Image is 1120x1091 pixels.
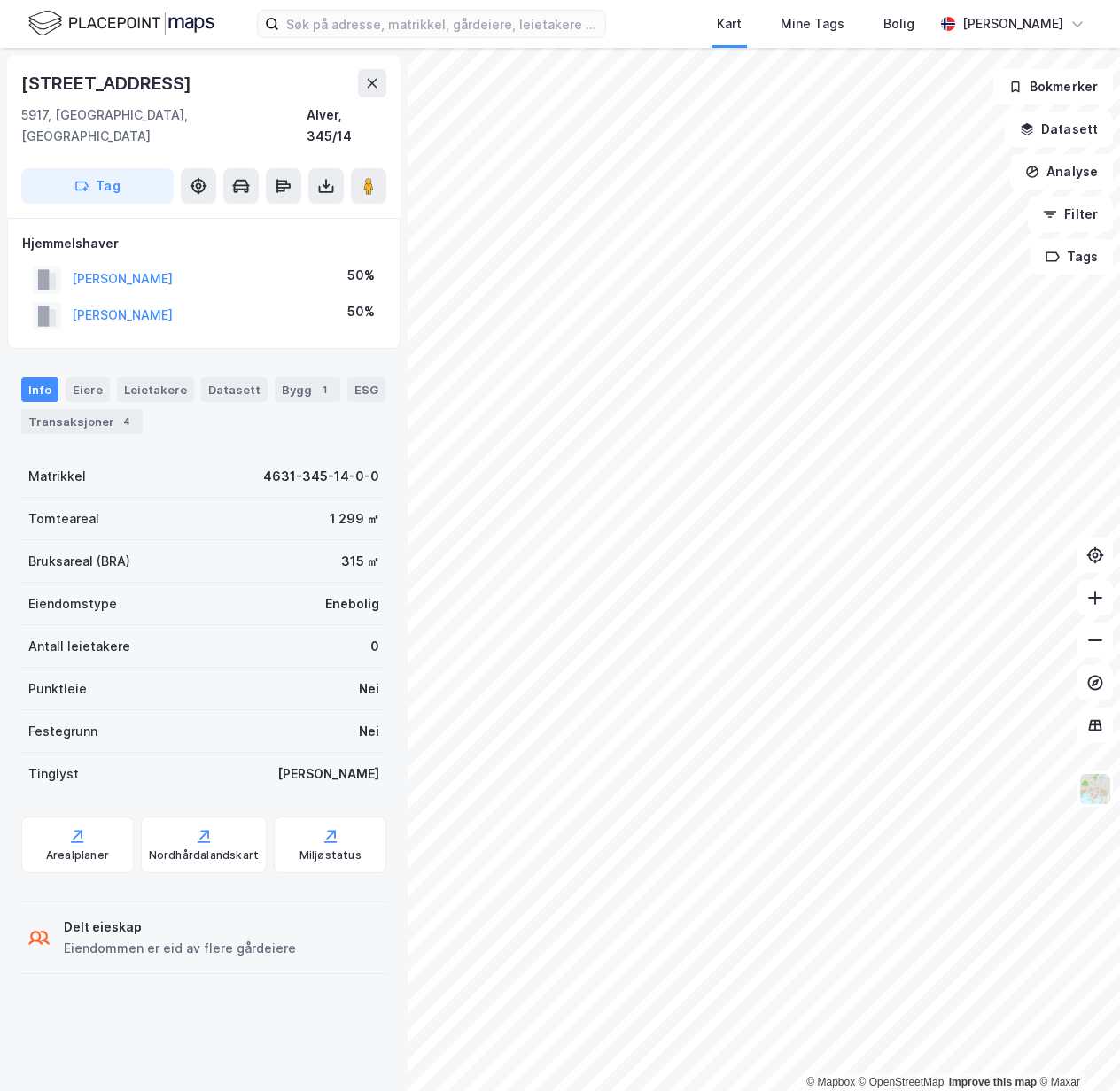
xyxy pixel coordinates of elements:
[341,551,379,572] div: 315 ㎡
[347,301,375,322] div: 50%
[962,13,1063,35] div: [PERSON_NAME]
[28,466,86,487] div: Matrikkel
[1031,1006,1120,1091] div: Kontrollprogram for chat
[1031,1006,1120,1091] iframe: Chat Widget
[1078,772,1112,806] img: Z
[21,377,58,402] div: Info
[28,763,79,785] div: Tinglyst
[370,636,379,657] div: 0
[28,508,99,530] div: Tomteareal
[1010,154,1113,190] button: Analyse
[28,551,130,572] div: Bruksareal (BRA)
[46,848,109,863] div: Arealplaner
[1031,239,1113,275] button: Tags
[21,69,195,97] div: [STREET_ADDRESS]
[859,1076,945,1088] a: OpenStreetMap
[28,636,130,657] div: Antall leietakere
[64,938,296,959] div: Eiendommen er eid av flere gårdeiere
[28,8,214,39] img: logo.f888ab2527a4732fd821a326f86c7f29.svg
[275,377,340,402] div: Bygg
[299,848,362,863] div: Miljøstatus
[149,848,260,863] div: Nordhårdalandskart
[21,104,307,147] div: 5917, [GEOGRAPHIC_DATA], [GEOGRAPHIC_DATA]
[279,11,605,37] input: Søk på adresse, matrikkel, gårdeiere, leietakere eller personer
[325,593,379,615] div: Enebolig
[347,377,385,402] div: ESG
[949,1076,1037,1088] a: Improve this map
[21,409,143,434] div: Transaksjoner
[28,593,117,615] div: Eiendomstype
[277,763,379,785] div: [PERSON_NAME]
[330,508,379,530] div: 1 299 ㎡
[201,377,268,402] div: Datasett
[359,678,379,700] div: Nei
[118,413,136,430] div: 4
[117,377,194,402] div: Leietakere
[347,265,375,286] div: 50%
[64,917,296,938] div: Delt eieskap
[993,69,1113,104] button: Bokmerker
[307,104,386,147] div: Alver, 345/14
[22,233,385,254] div: Hjemmelshaver
[21,168,174,204] button: Tag
[781,13,844,35] div: Mine Tags
[66,377,110,402] div: Eiere
[28,721,97,742] div: Festegrunn
[883,13,914,35] div: Bolig
[806,1076,855,1088] a: Mapbox
[263,466,379,487] div: 4631-345-14-0-0
[315,381,333,398] div: 1
[1028,197,1113,232] button: Filter
[717,13,742,35] div: Kart
[28,678,87,700] div: Punktleie
[359,721,379,742] div: Nei
[1005,112,1113,147] button: Datasett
